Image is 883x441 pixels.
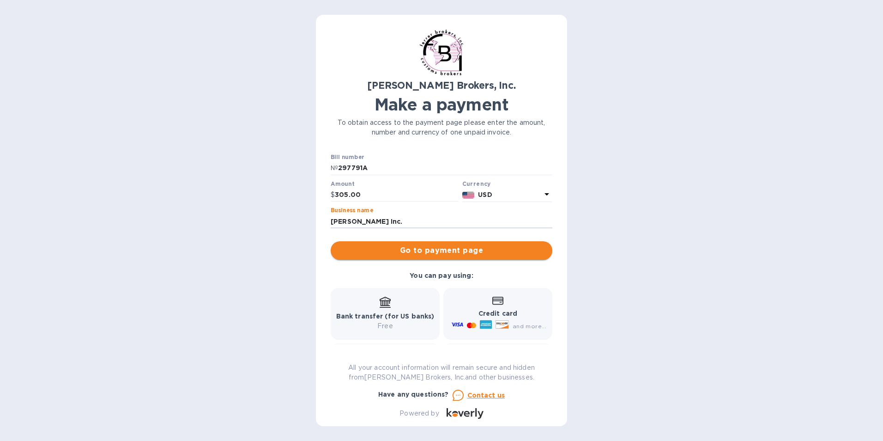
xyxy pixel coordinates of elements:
span: and more... [513,323,546,330]
p: Powered by [399,409,439,418]
p: $ [331,190,335,200]
b: Currency [462,180,491,187]
input: 0.00 [335,188,459,202]
b: You can pay using: [410,272,473,279]
u: Contact us [467,392,505,399]
input: Enter business name [331,214,552,228]
p: To obtain access to the payment page please enter the amount, number and currency of one unpaid i... [331,118,552,137]
label: Amount [331,181,354,187]
b: Bank transfer (for US banks) [336,312,435,320]
span: Go to payment page [338,245,545,256]
p: All your account information will remain secure and hidden from [PERSON_NAME] Brokers, Inc. and o... [331,363,552,382]
b: Credit card [478,310,517,317]
button: Go to payment page [331,241,552,260]
b: [PERSON_NAME] Brokers, Inc. [367,80,515,91]
h1: Make a payment [331,95,552,114]
b: Have any questions? [378,391,449,398]
p: Free [336,321,435,331]
img: USD [462,192,475,198]
b: USD [478,191,492,198]
label: Bill number [331,155,364,160]
label: Business name [331,208,373,214]
input: Enter bill number [338,161,552,175]
p: № [331,163,338,173]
